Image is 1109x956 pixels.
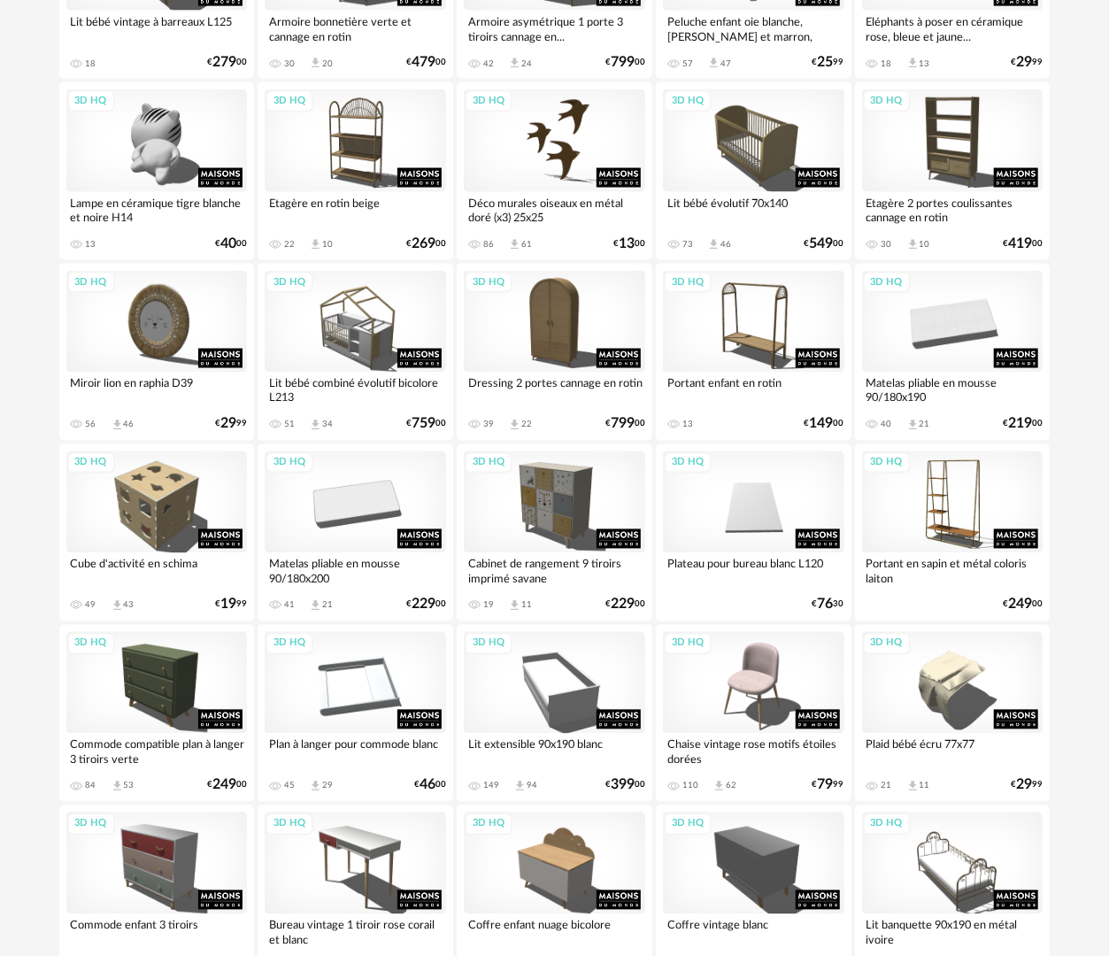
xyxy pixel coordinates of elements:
span: Download icon [309,599,322,613]
span: 29 [220,419,236,430]
div: € 99 [1011,780,1043,791]
div: 56 [86,420,96,430]
div: 3D HQ [465,633,512,655]
div: 94 [527,781,537,791]
div: 13 [86,239,96,250]
div: € 00 [1003,238,1043,250]
a: 3D HQ Miroir lion en raphia D39 56 Download icon 46 €2999 [59,264,255,441]
div: € 99 [215,599,247,611]
div: Portant en sapin et métal coloris laiton [862,553,1044,589]
a: 3D HQ Plateau pour bureau blanc L120 €7630 [656,444,851,621]
div: € 00 [406,57,446,68]
span: 269 [412,238,435,250]
div: 3D HQ [465,90,512,112]
span: 46 [420,780,435,791]
div: 62 [726,781,736,791]
div: 11 [920,781,930,791]
div: 10 [322,239,333,250]
div: € 00 [207,57,247,68]
div: Peluche enfant oie blanche, [PERSON_NAME] et marron, H34,5 [663,11,844,46]
a: 3D HQ Lit extensible 90x190 blanc 149 Download icon 94 €39900 [457,625,652,802]
span: Download icon [906,780,920,793]
span: Download icon [513,780,527,793]
a: 3D HQ Lampe en céramique tigre blanche et noire H14 13 €4000 [59,82,255,259]
span: 13 [619,238,635,250]
div: € 00 [215,238,247,250]
span: Download icon [309,780,322,793]
div: Lampe en céramique tigre blanche et noire H14 [66,192,248,227]
div: Dressing 2 portes cannage en rotin [464,373,645,408]
span: Download icon [111,780,124,793]
div: 3D HQ [67,633,115,655]
span: 19 [220,599,236,611]
div: Armoire bonnetière verte et cannage en rotin [265,11,446,46]
div: Déco murales oiseaux en métal doré (x3) 25x25 [464,192,645,227]
div: 43 [124,600,135,611]
div: Etagère en rotin beige [265,192,446,227]
div: Bureau vintage 1 tiroir rose corail et blanc [265,914,446,950]
div: 3D HQ [465,272,512,294]
div: Commode enfant 3 tiroirs [66,914,248,950]
div: € 00 [1003,599,1043,611]
div: Coffre vintage blanc [663,914,844,950]
div: € 99 [1011,57,1043,68]
span: 229 [611,599,635,611]
div: Cabinet de rangement 9 tiroirs imprimé savane [464,553,645,589]
div: 3D HQ [266,452,313,474]
span: 759 [412,419,435,430]
span: 549 [810,238,834,250]
span: Download icon [309,238,322,251]
span: 249 [212,780,236,791]
div: 3D HQ [664,90,712,112]
div: 39 [483,420,494,430]
div: 3D HQ [67,272,115,294]
div: 3D HQ [465,452,512,474]
div: € 00 [605,780,645,791]
div: 21 [882,781,892,791]
span: 25 [818,57,834,68]
span: 79 [818,780,834,791]
div: 3D HQ [266,633,313,655]
div: 3D HQ [863,272,911,294]
div: 30 [284,58,295,69]
a: 3D HQ Dressing 2 portes cannage en rotin 39 Download icon 22 €79900 [457,264,652,441]
span: Download icon [707,238,720,251]
div: 18 [882,58,892,69]
div: Portant enfant en rotin [663,373,844,408]
span: Download icon [906,238,920,251]
a: 3D HQ Etagère 2 portes coulissantes cannage en rotin 30 Download icon 10 €41900 [855,82,1051,259]
span: Download icon [111,599,124,613]
span: Download icon [906,57,920,70]
span: Download icon [508,238,521,251]
span: 29 [1016,57,1032,68]
div: 73 [682,239,693,250]
div: € 30 [812,599,844,611]
div: 11 [521,600,532,611]
div: 53 [124,781,135,791]
span: Download icon [309,57,322,70]
span: Download icon [906,419,920,432]
span: 799 [611,57,635,68]
div: € 00 [406,238,446,250]
div: Plateau pour bureau blanc L120 [663,553,844,589]
div: Lit bébé vintage à barreaux L125 [66,11,248,46]
div: 149 [483,781,499,791]
div: 21 [322,600,333,611]
div: 84 [86,781,96,791]
div: Commode compatible plan à langer 3 tiroirs verte [66,734,248,769]
span: 399 [611,780,635,791]
div: € 00 [1003,419,1043,430]
div: 61 [521,239,532,250]
div: 18 [86,58,96,69]
div: 45 [284,781,295,791]
a: 3D HQ Cube d'activité en schima 49 Download icon 43 €1999 [59,444,255,621]
div: 3D HQ [664,813,712,836]
div: € 00 [805,238,844,250]
div: 46 [720,239,731,250]
div: Lit extensible 90x190 blanc [464,734,645,769]
div: Etagère 2 portes coulissantes cannage en rotin [862,192,1044,227]
div: Cube d'activité en schima [66,553,248,589]
div: € 00 [605,57,645,68]
span: Download icon [707,57,720,70]
div: 10 [920,239,930,250]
